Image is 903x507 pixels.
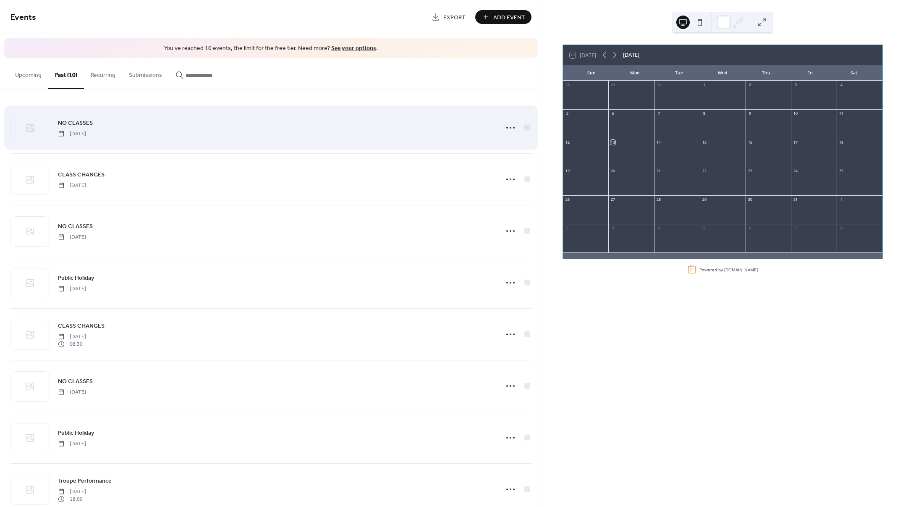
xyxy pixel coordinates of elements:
[656,111,661,116] div: 7
[744,66,788,81] div: Thu
[8,58,48,88] button: Upcoming
[747,140,752,145] div: 16
[58,181,86,189] span: [DATE]
[84,58,122,88] button: Recurring
[839,197,844,202] div: 1
[701,66,744,81] div: Wed
[425,10,472,24] a: Export
[610,111,615,116] div: 6
[610,226,615,231] div: 3
[58,377,93,386] span: NO CLASSES
[58,488,86,495] span: [DATE]
[613,66,657,81] div: Mon
[657,66,701,81] div: Tue
[58,233,86,241] span: [DATE]
[839,140,844,145] div: 18
[565,111,570,116] div: 5
[13,45,529,53] span: You've reached 10 events, the limit for the free tier. Need more? .
[839,82,844,87] div: 4
[565,197,570,202] div: 26
[58,222,93,231] span: NO CLASSES
[58,221,93,231] a: NO CLASSES
[58,118,93,127] span: NO CLASSES
[565,140,570,145] div: 12
[58,333,86,340] span: [DATE]
[793,197,798,202] div: 31
[58,321,105,331] a: CLASS CHANGES
[58,476,112,486] a: Troupe Performance
[610,197,615,202] div: 27
[699,267,758,273] div: Powered by
[58,341,86,348] span: 08:30
[58,388,86,396] span: [DATE]
[58,376,93,386] a: NO CLASSES
[724,267,758,273] a: [DOMAIN_NAME]
[702,82,707,87] div: 1
[570,66,613,81] div: Sun
[58,440,86,447] span: [DATE]
[443,13,466,22] span: Export
[702,140,707,145] div: 15
[610,82,615,87] div: 29
[788,66,832,81] div: Fri
[656,226,661,231] div: 4
[623,51,639,59] div: [DATE]
[58,496,86,503] span: 18:00
[747,168,752,173] div: 23
[10,9,36,26] span: Events
[656,140,661,145] div: 14
[747,82,752,87] div: 2
[122,58,169,88] button: Submissions
[610,168,615,173] div: 20
[832,66,876,81] div: Sat
[610,140,615,145] div: 13
[58,428,94,438] a: Public Holiday
[58,118,93,128] a: NO CLASSES
[839,111,844,116] div: 11
[793,111,798,116] div: 10
[793,168,798,173] div: 24
[58,285,86,292] span: [DATE]
[565,226,570,231] div: 2
[702,226,707,231] div: 5
[793,226,798,231] div: 7
[793,140,798,145] div: 17
[565,168,570,173] div: 19
[839,226,844,231] div: 8
[565,82,570,87] div: 28
[747,111,752,116] div: 9
[793,82,798,87] div: 3
[58,130,86,137] span: [DATE]
[656,168,661,173] div: 21
[702,111,707,116] div: 8
[839,168,844,173] div: 25
[747,197,752,202] div: 30
[58,273,94,283] a: Public Holiday
[702,168,707,173] div: 22
[656,82,661,87] div: 30
[747,226,752,231] div: 6
[58,170,105,179] a: CLASS CHANGES
[331,43,376,54] a: See your options
[702,197,707,202] div: 29
[656,197,661,202] div: 28
[48,58,84,89] button: Past (10)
